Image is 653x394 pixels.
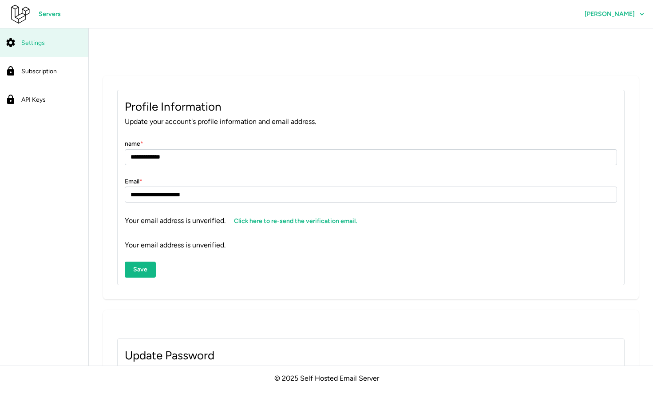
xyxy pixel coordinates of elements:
[585,11,635,17] span: [PERSON_NAME]
[125,116,617,127] p: Update your account's profile information and email address.
[125,262,156,278] button: Save
[39,7,61,22] span: Servers
[125,139,143,149] label: name
[21,68,57,75] span: Subscription
[576,6,653,22] button: [PERSON_NAME]
[21,39,45,47] span: Settings
[125,97,617,116] p: Profile Information
[125,240,617,251] p: Your email address is unverified.
[234,214,357,229] span: Click here to re-send the verification email.
[125,213,617,229] p: Your email address is unverified.
[21,96,46,103] span: API Keys
[125,346,617,365] p: Update Password
[125,177,142,187] label: Email
[133,262,147,277] span: Save
[30,6,69,22] a: Servers
[226,213,365,229] a: Click here to re-send the verification email.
